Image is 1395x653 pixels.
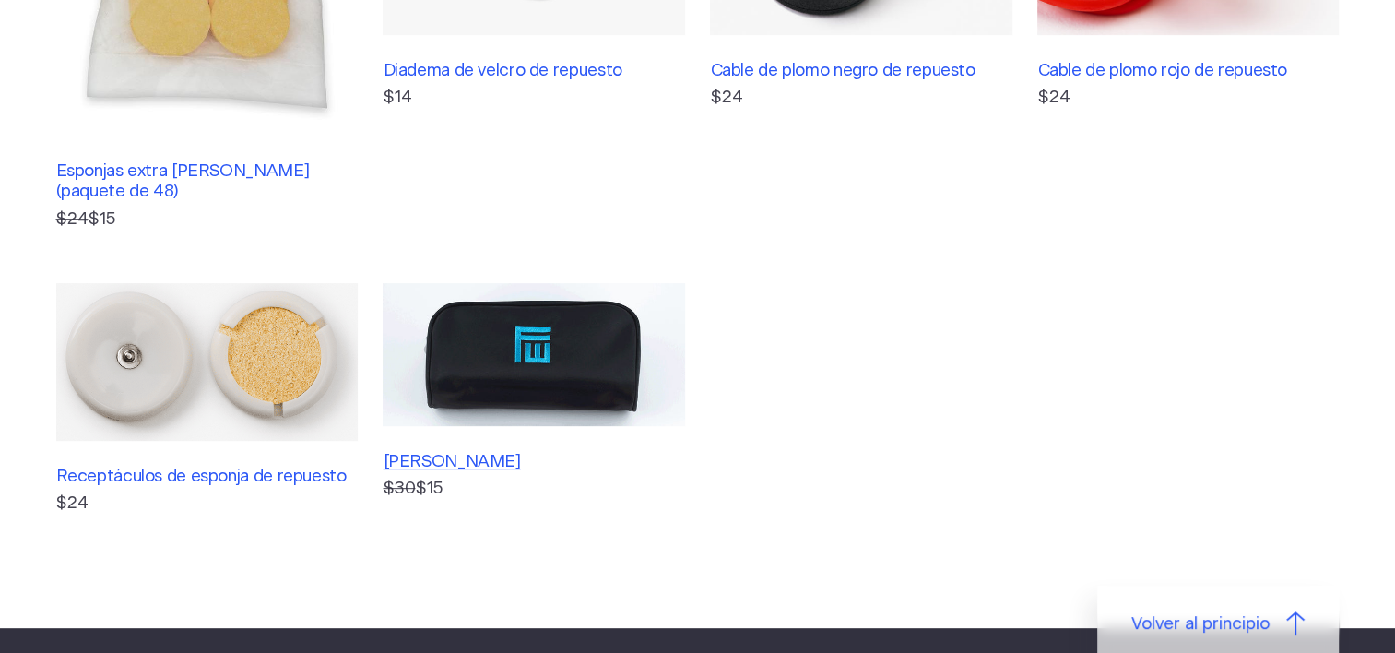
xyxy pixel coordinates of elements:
h3: Diadema de velcro de repuesto [383,61,684,81]
img: Bolsa Fisher Wallace [383,283,684,426]
h3: Cable de plomo negro de repuesto [710,61,1011,81]
p: $24 [710,85,1011,111]
p: $14 [383,85,684,111]
font: $15 [56,210,115,228]
h3: Receptáculos de esponja de repuesto [56,467,358,487]
p: $24 [56,491,358,516]
h3: Esponjas extra [PERSON_NAME] (paquete de 48) [56,161,358,203]
img: Receptáculos de esponja de repuesto [56,283,358,441]
s: $30 [383,480,415,497]
span: Volver al principio [1131,611,1270,637]
s: $24 [56,210,89,228]
font: $15 [383,480,442,497]
h3: [PERSON_NAME] [383,452,684,472]
p: $24 [1037,85,1339,111]
a: [PERSON_NAME] $30$15 [383,283,684,516]
a: Receptáculos de esponja de repuesto$24 [56,283,358,516]
h3: Cable de plomo rojo de repuesto [1037,61,1339,81]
